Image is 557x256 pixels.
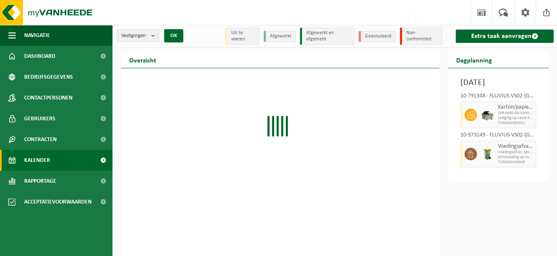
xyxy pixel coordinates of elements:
span: T250002443469 [498,160,534,165]
li: Afgewerkt en afgemeld [300,27,354,45]
span: Contracten [24,129,57,150]
img: WB-0140-HPE-GN-50 [481,148,494,160]
div: 10-973149 - FLUVIUS-VS02-[GEOGRAPHIC_DATA]/[GEOGRAPHIC_DATA]-INFRA KK BRUGGE 2025 - [GEOGRAPHIC_D... [460,132,536,141]
h3: [DATE] [460,77,536,89]
li: Uit te voeren [225,27,260,45]
span: Omwisseling op vaste frequentie (incl. verwerking) [498,155,534,160]
span: Acceptatievoorwaarden [24,191,92,212]
span: Karton/papier, los (bedrijven) [498,104,534,111]
span: Bedrijfsgegevens [24,67,73,87]
span: Kalender [24,150,50,171]
span: Voedingsafval, bevat producten van dierlijke oorsprong, onverpakt, categorie 3 [498,143,534,150]
button: OK [164,29,183,42]
li: Non-conformiteit [400,27,442,45]
span: Navigatie [24,25,50,46]
span: Voedingsafval, bevat producten van dierlijke oorsprong, onve [498,150,534,155]
span: Dashboard [24,46,55,67]
span: T250001900321 [498,121,534,126]
img: WB-5000-GAL-GY-01 [481,109,494,121]
li: Geannuleerd [359,31,396,42]
span: Contactpersonen [24,87,72,108]
div: 10-791348 - FLUVIUS VS02-[GEOGRAPHIC_DATA]/[GEOGRAPHIC_DATA]-OPHAALPUNTEN [GEOGRAPHIC_DATA] - [GE... [460,93,536,102]
span: Lediging op vaste frequentie [498,116,534,121]
h2: Overzicht [121,52,165,68]
a: Extra taak aanvragen [456,30,554,43]
span: Gebruikers [24,108,55,129]
li: Afgewerkt [264,31,296,42]
span: Vestigingen [121,30,148,42]
h2: Dagplanning [448,52,500,68]
span: WB-5000-GA karton/papier, los (bedrijven) [498,111,534,116]
button: Vestigingen [117,29,159,42]
span: Rapportage [24,171,56,191]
